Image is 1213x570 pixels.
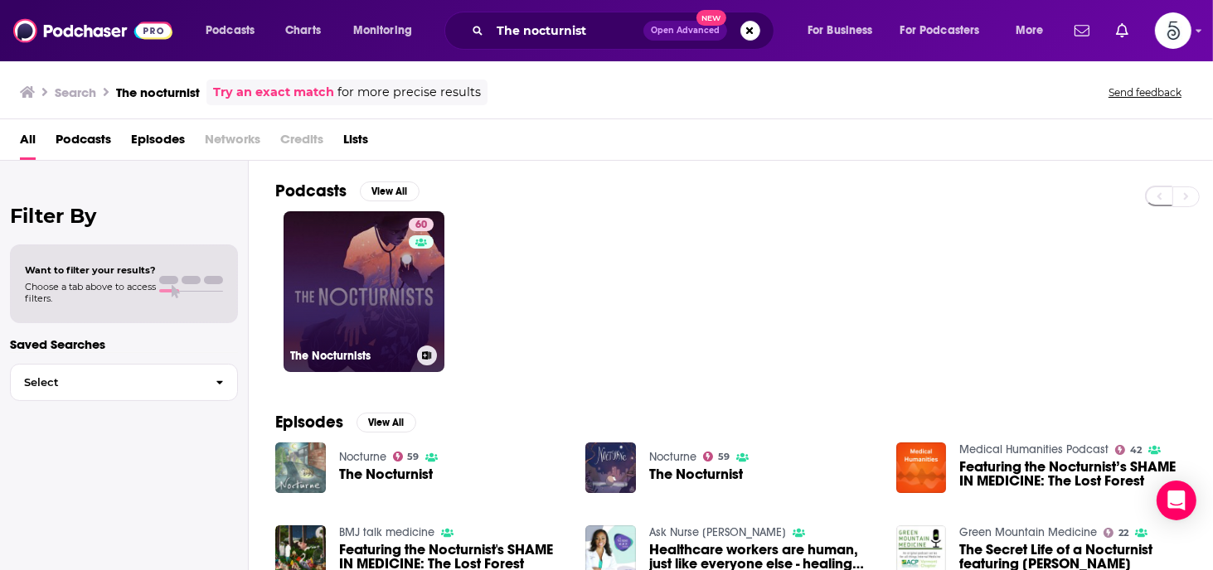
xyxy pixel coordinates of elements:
[649,467,743,481] a: The Nocturnist
[718,453,730,461] span: 59
[1104,528,1128,538] a: 22
[339,450,386,464] a: Nocturne
[649,450,696,464] a: Nocturne
[285,19,321,42] span: Charts
[890,17,1004,44] button: open menu
[415,217,427,234] span: 60
[275,412,343,432] h2: Episodes
[13,15,172,46] img: Podchaser - Follow, Share and Rate Podcasts
[460,12,790,50] div: Search podcasts, credits, & more...
[353,19,412,42] span: Monitoring
[1155,12,1191,49] button: Show profile menu
[409,218,434,231] a: 60
[343,126,368,160] a: Lists
[900,19,980,42] span: For Podcasters
[1118,529,1128,537] span: 22
[703,452,730,461] a: 59
[1109,17,1135,45] a: Show notifications dropdown
[490,17,643,44] input: Search podcasts, credits, & more...
[1016,19,1044,42] span: More
[274,17,331,44] a: Charts
[275,442,326,493] img: The Nocturnist
[337,83,481,102] span: for more precise results
[20,126,36,160] a: All
[1068,17,1096,45] a: Show notifications dropdown
[393,452,420,461] a: 59
[360,181,420,201] button: View All
[1130,447,1142,454] span: 42
[1004,17,1065,44] button: open menu
[1115,445,1142,455] a: 42
[808,19,873,42] span: For Business
[10,204,238,228] h2: Filter By
[10,364,238,401] button: Select
[213,83,334,102] a: Try an exact match
[407,453,419,461] span: 59
[131,126,185,160] a: Episodes
[1155,12,1191,49] span: Logged in as Spiral5-G2
[342,17,434,44] button: open menu
[896,442,947,493] img: Featuring the Nocturnist’s SHAME IN MEDICINE: The Lost Forest
[643,21,727,41] button: Open AdvancedNew
[1104,85,1186,99] button: Send feedback
[1155,12,1191,49] img: User Profile
[275,181,420,201] a: PodcastsView All
[284,211,444,372] a: 60The Nocturnists
[56,126,111,160] a: Podcasts
[696,10,726,26] span: New
[649,525,786,539] a: Ask Nurse Alice
[357,413,416,432] button: View All
[55,85,96,100] h3: Search
[10,336,238,352] p: Saved Searches
[116,85,200,100] h3: The nocturnist
[205,126,260,160] span: Networks
[25,281,156,304] span: Choose a tab above to access filters.
[339,467,433,481] a: The Nocturnist
[796,17,894,44] button: open menu
[206,19,255,42] span: Podcasts
[959,442,1109,456] a: Medical Humanities Podcast
[651,27,720,35] span: Open Advanced
[959,525,1097,539] a: Green Mountain Medicine
[280,126,323,160] span: Credits
[275,181,347,201] h2: Podcasts
[1157,481,1196,520] div: Open Intercom Messenger
[339,525,434,539] a: BMJ talk medicine
[275,412,416,432] a: EpisodesView All
[290,349,410,363] h3: The Nocturnists
[959,460,1186,488] a: Featuring the Nocturnist’s SHAME IN MEDICINE: The Lost Forest
[585,442,636,493] img: The Nocturnist
[25,264,156,276] span: Want to filter your results?
[11,377,202,388] span: Select
[194,17,276,44] button: open menu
